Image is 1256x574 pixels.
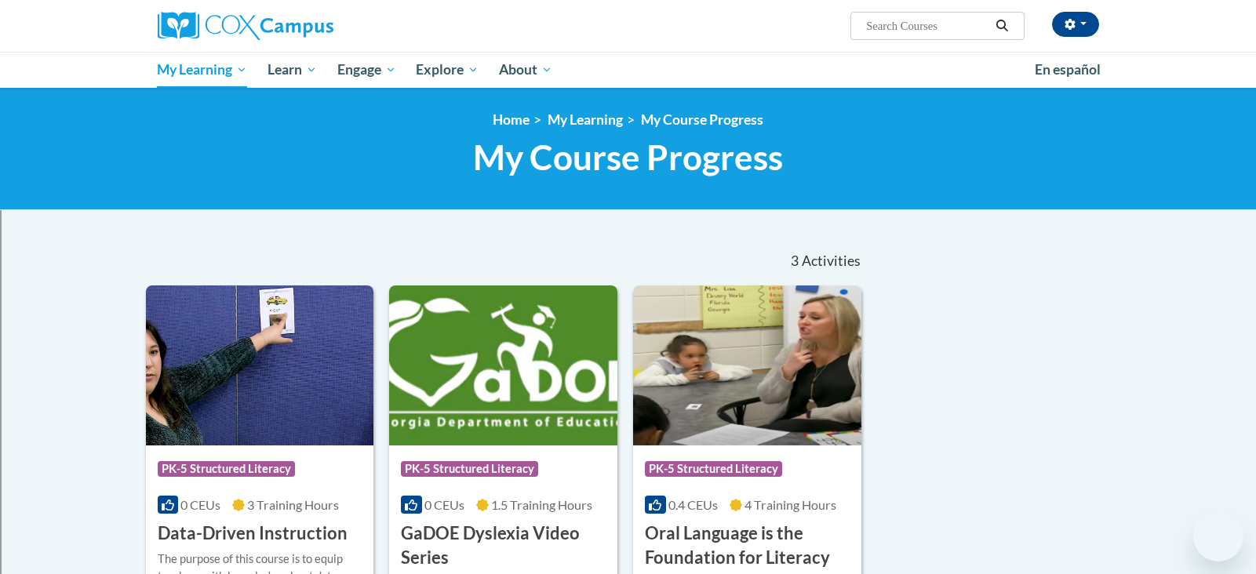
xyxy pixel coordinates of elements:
img: Cox Campus [158,12,333,40]
a: My Learning [147,52,258,88]
div: Main menu [134,52,1123,88]
button: Search [990,16,1014,35]
input: Search Courses [865,16,990,35]
a: Explore [406,52,489,88]
span: About [499,60,552,79]
a: My Course Progress [641,111,763,128]
a: My Learning [548,111,623,128]
span: Explore [416,60,479,79]
span: My Course Progress [473,136,783,178]
span: My Learning [157,60,247,79]
a: Cox Campus [158,12,456,40]
span: Learn [268,60,317,79]
a: Home [493,111,530,128]
a: Learn [257,52,327,88]
span: Engage [337,60,396,79]
a: Engage [327,52,406,88]
a: About [489,52,562,88]
a: En español [1025,53,1111,86]
iframe: Button to launch messaging window [1193,511,1243,561]
button: Account Settings [1052,12,1099,37]
span: En español [1035,61,1101,78]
